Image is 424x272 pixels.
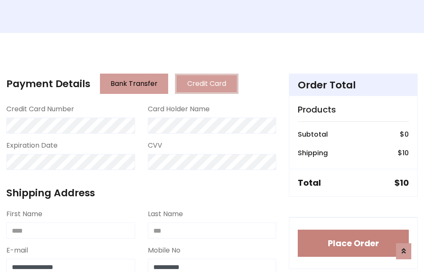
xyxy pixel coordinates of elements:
[298,230,409,257] button: Place Order
[298,130,328,138] h6: Subtotal
[6,104,74,114] label: Credit Card Number
[100,74,168,94] button: Bank Transfer
[6,78,90,90] h4: Payment Details
[175,74,238,94] button: Credit Card
[6,209,42,219] label: First Name
[400,130,409,138] h6: $
[298,149,328,157] h6: Shipping
[298,104,409,115] h5: Products
[148,209,183,219] label: Last Name
[394,178,409,188] h5: $
[298,79,409,91] h4: Order Total
[400,177,409,189] span: 10
[6,140,58,151] label: Expiration Date
[6,187,276,199] h4: Shipping Address
[298,178,321,188] h5: Total
[148,245,180,256] label: Mobile No
[402,148,409,158] span: 10
[398,149,409,157] h6: $
[6,245,28,256] label: E-mail
[405,129,409,139] span: 0
[148,104,210,114] label: Card Holder Name
[148,140,162,151] label: CVV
